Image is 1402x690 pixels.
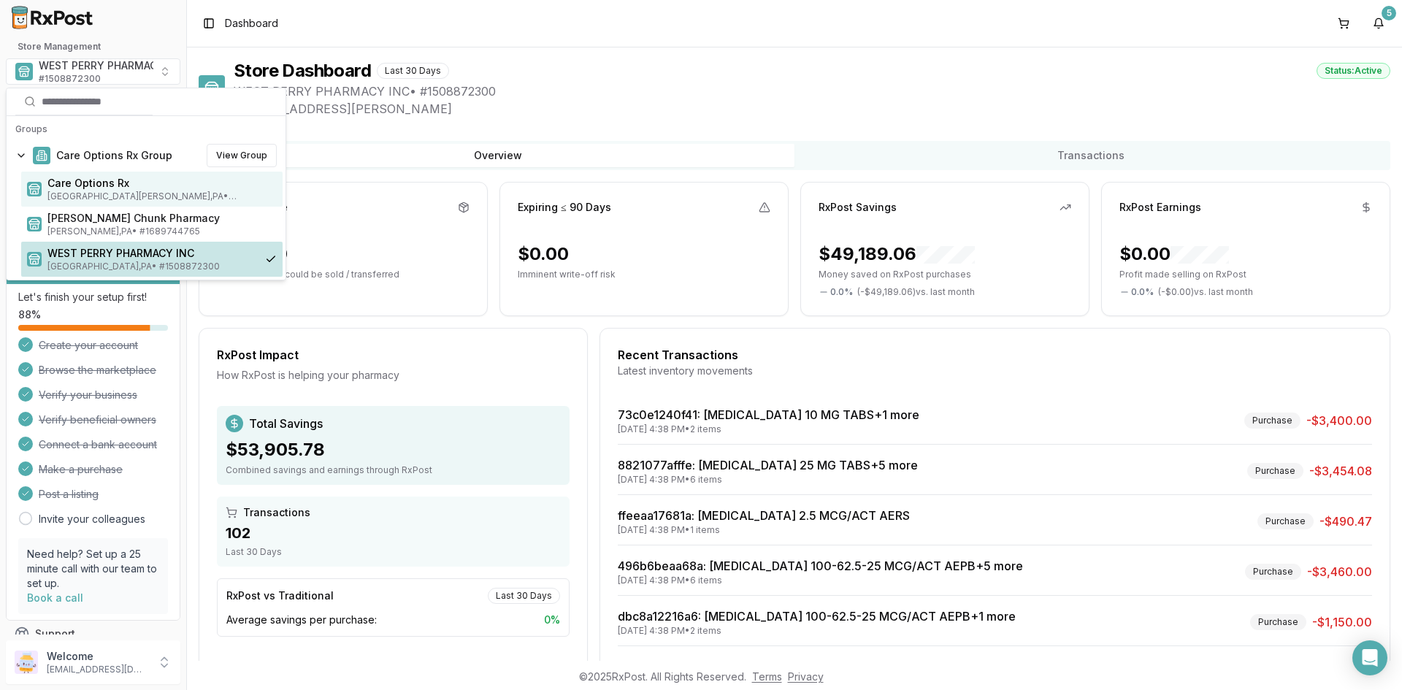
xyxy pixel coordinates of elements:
[47,226,277,237] span: [PERSON_NAME] , PA • # 1689744765
[47,649,148,664] p: Welcome
[47,191,277,202] span: [GEOGRAPHIC_DATA][PERSON_NAME] , PA • # 1932201860
[226,613,377,627] span: Average savings per purchase:
[234,100,1390,118] span: [STREET_ADDRESS][PERSON_NAME]
[618,474,918,486] div: [DATE] 4:38 PM • 6 items
[518,269,770,280] p: Imminent write-off risk
[819,200,897,215] div: RxPost Savings
[249,415,323,432] span: Total Savings
[1306,412,1372,429] span: -$3,400.00
[618,407,919,422] a: 73c0e1240f41: [MEDICAL_DATA] 10 MG TABS+1 more
[618,346,1372,364] div: Recent Transactions
[27,591,83,604] a: Book a call
[1307,563,1372,580] span: -$3,460.00
[618,364,1372,378] div: Latest inventory movements
[1245,564,1301,580] div: Purchase
[27,547,159,591] p: Need help? Set up a 25 minute call with our team to set up.
[857,286,975,298] span: ( - $49,189.06 ) vs. last month
[1367,12,1390,35] button: 5
[6,58,180,85] button: Select a view
[1352,640,1387,675] div: Open Intercom Messenger
[488,588,560,604] div: Last 30 Days
[56,148,172,163] span: Care Options Rx Group
[226,589,334,603] div: RxPost vs Traditional
[243,505,310,520] span: Transactions
[226,523,561,543] div: 102
[39,487,99,502] span: Post a listing
[217,346,570,364] div: RxPost Impact
[39,73,101,85] span: # 1508872300
[1247,463,1303,479] div: Purchase
[618,508,910,523] a: ffeeaa17681a: [MEDICAL_DATA] 2.5 MCG/ACT AERS
[1131,286,1154,298] span: 0.0 %
[788,670,824,683] a: Privacy
[18,307,41,322] span: 88 %
[9,119,283,139] div: Groups
[1119,269,1372,280] p: Profit made selling on RxPost
[618,625,1016,637] div: [DATE] 4:38 PM • 2 items
[6,621,180,647] button: Support
[1250,614,1306,630] div: Purchase
[47,176,277,191] span: Care Options Rx
[830,286,853,298] span: 0.0 %
[6,41,180,53] h2: Store Management
[39,512,145,526] a: Invite your colleagues
[1119,242,1229,266] div: $0.00
[1158,286,1253,298] span: ( - $0.00 ) vs. last month
[1119,200,1201,215] div: RxPost Earnings
[1309,462,1372,480] span: -$3,454.08
[794,144,1387,167] button: Transactions
[234,59,371,83] h1: Store Dashboard
[819,269,1071,280] p: Money saved on RxPost purchases
[618,609,1016,624] a: dbc8a12216a6: [MEDICAL_DATA] 100-62.5-25 MCG/ACT AEPB+1 more
[1312,613,1372,631] span: -$1,150.00
[618,524,910,536] div: [DATE] 4:38 PM • 1 items
[819,242,975,266] div: $49,189.06
[1319,513,1372,530] span: -$490.47
[1382,6,1396,20] div: 5
[15,651,38,674] img: User avatar
[225,16,278,31] span: Dashboard
[377,63,449,79] div: Last 30 Days
[618,575,1023,586] div: [DATE] 4:38 PM • 6 items
[752,670,782,683] a: Terms
[1257,513,1314,529] div: Purchase
[518,200,611,215] div: Expiring ≤ 90 Days
[39,58,185,73] span: WEST PERRY PHARMACY INC
[39,363,156,377] span: Browse the marketplace
[39,388,137,402] span: Verify your business
[202,144,794,167] button: Overview
[39,462,123,477] span: Make a purchase
[234,83,1390,100] span: WEST PERRY PHARMACY INC • # 1508872300
[47,664,148,675] p: [EMAIL_ADDRESS][DOMAIN_NAME]
[544,613,560,627] span: 0 %
[226,438,561,461] div: $53,905.78
[39,437,157,452] span: Connect a bank account
[47,211,277,226] span: [PERSON_NAME] Chunk Pharmacy
[618,559,1023,573] a: 496b6beaa68a: [MEDICAL_DATA] 100-62.5-25 MCG/ACT AEPB+5 more
[207,144,277,167] button: View Group
[1317,63,1390,79] div: Status: Active
[39,338,138,353] span: Create your account
[618,423,919,435] div: [DATE] 4:38 PM • 2 items
[1244,413,1301,429] div: Purchase
[225,16,278,31] nav: breadcrumb
[47,246,253,261] span: WEST PERRY PHARMACY INC
[6,6,99,29] img: RxPost Logo
[518,242,569,266] div: $0.00
[226,546,561,558] div: Last 30 Days
[18,290,168,304] p: Let's finish your setup first!
[618,458,918,472] a: 8821077afffe: [MEDICAL_DATA] 25 MG TABS+5 more
[226,464,561,476] div: Combined savings and earnings through RxPost
[217,368,570,383] div: How RxPost is helping your pharmacy
[39,413,156,427] span: Verify beneficial owners
[47,261,253,272] span: [GEOGRAPHIC_DATA] , PA • # 1508872300
[217,269,470,280] p: Idle dollars that could be sold / transferred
